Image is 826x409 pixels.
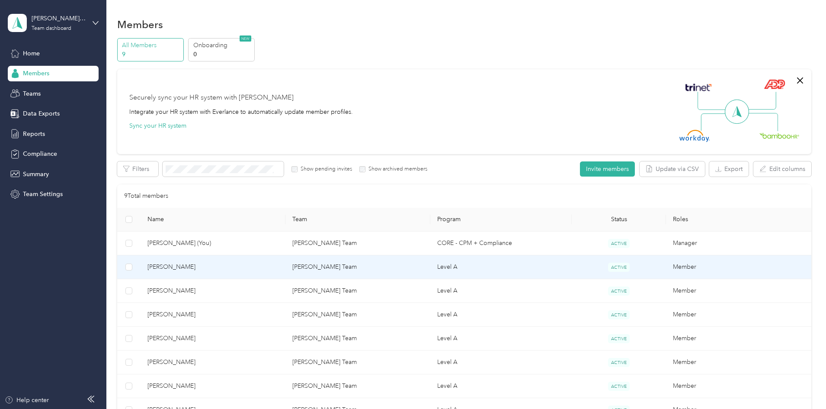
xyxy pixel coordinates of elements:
[753,161,811,177] button: Edit columns
[141,279,285,303] td: Melissa R. Schairer
[147,357,279,367] span: [PERSON_NAME]
[23,149,57,158] span: Compliance
[285,279,430,303] td: Candi Jackson's Team
[141,351,285,374] td: Ronnie J. Hicks
[23,170,49,179] span: Summary
[23,49,40,58] span: Home
[666,255,811,279] td: Member
[147,262,279,272] span: [PERSON_NAME]
[365,165,427,173] label: Show archived members
[640,161,705,177] button: Update via CSV
[141,208,285,232] th: Name
[23,190,63,199] span: Team Settings
[129,107,353,116] div: Integrate your HR system with Everlance to automatically update member profiles.
[193,41,252,50] p: Onboarding
[666,279,811,303] td: Member
[117,161,158,177] button: Filters
[285,327,430,351] td: Candi Jackson's Team
[764,79,785,89] img: ADP
[430,232,572,255] td: CORE - CPM + Compliance
[5,396,49,405] button: Help center
[285,303,430,327] td: Candi Jackson's Team
[147,216,279,223] span: Name
[23,109,60,118] span: Data Exports
[147,238,279,248] span: [PERSON_NAME] (You)
[117,20,163,29] h1: Members
[430,279,572,303] td: Level A
[666,303,811,327] td: Member
[608,239,630,248] span: ACTIVE
[778,361,826,409] iframe: Everlance-gr Chat Button Frame
[759,132,799,138] img: BambooHR
[608,310,630,319] span: ACTIVE
[683,81,714,93] img: Trinet
[608,358,630,367] span: ACTIVE
[572,208,666,232] th: Status
[666,208,811,232] th: Roles
[285,351,430,374] td: Candi Jackson's Team
[430,303,572,327] td: Level A
[698,92,728,110] img: Line Left Up
[430,255,572,279] td: Level A
[608,382,630,391] span: ACTIVE
[122,50,181,59] p: 9
[746,92,776,110] img: Line Right Up
[679,130,710,142] img: Workday
[141,327,285,351] td: Diana L. Callaway
[748,113,778,132] img: Line Right Down
[23,69,49,78] span: Members
[129,121,186,130] button: Sync your HR system
[124,191,168,201] p: 9 Total members
[141,303,285,327] td: Tina M. Ake
[147,286,279,296] span: [PERSON_NAME]
[285,374,430,398] td: Candi Jackson's Team
[430,374,572,398] td: Level A
[298,165,352,173] label: Show pending invites
[285,208,430,232] th: Team
[147,310,279,319] span: [PERSON_NAME]
[666,351,811,374] td: Member
[430,208,572,232] th: Program
[580,161,635,177] button: Invite members
[23,129,45,138] span: Reports
[141,374,285,398] td: Dina L. Wilson
[666,374,811,398] td: Member
[193,50,252,59] p: 0
[32,14,86,23] div: [PERSON_NAME] Team
[147,381,279,391] span: [PERSON_NAME]
[666,232,811,255] td: Manager
[285,232,430,255] td: Candi Jackson's Team
[666,327,811,351] td: Member
[430,351,572,374] td: Level A
[147,334,279,343] span: [PERSON_NAME]
[430,327,572,351] td: Level A
[129,93,294,103] div: Securely sync your HR system with [PERSON_NAME]
[709,161,749,177] button: Export
[141,255,285,279] td: Christine M. Bolton
[608,263,630,272] span: ACTIVE
[122,41,181,50] p: All Members
[608,334,630,343] span: ACTIVE
[240,35,251,42] span: NEW
[701,113,731,131] img: Line Left Down
[141,232,285,255] td: Candace L. Jackson (You)
[23,89,41,98] span: Teams
[285,255,430,279] td: Candi Jackson's Team
[608,287,630,296] span: ACTIVE
[32,26,71,31] div: Team dashboard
